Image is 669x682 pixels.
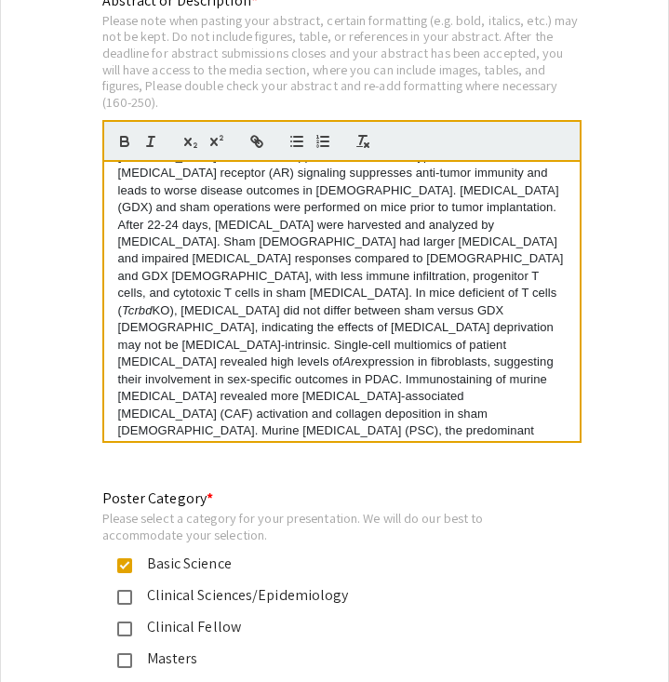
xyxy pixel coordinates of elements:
em: Ar [342,354,355,368]
p: Pancreatic ductal [MEDICAL_DATA] (PDAC) is an aggressive [MEDICAL_DATA] with a five-year survival... [118,79,566,542]
iframe: Chat [14,598,79,668]
div: Basic Science [132,553,523,575]
div: Please select a category for your presentation. We will do our best to accommodate your selection. [102,510,538,542]
div: Masters [132,648,523,670]
mat-label: Poster Category [102,488,214,508]
em: Tcrbd [122,303,153,317]
div: Clinical Sciences/Epidemiology [132,584,523,607]
div: Please note when pasting your abstract, certain formatting (e.g. bold, italics, etc.) may not be ... [102,12,582,111]
div: Clinical Fellow [132,616,523,638]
